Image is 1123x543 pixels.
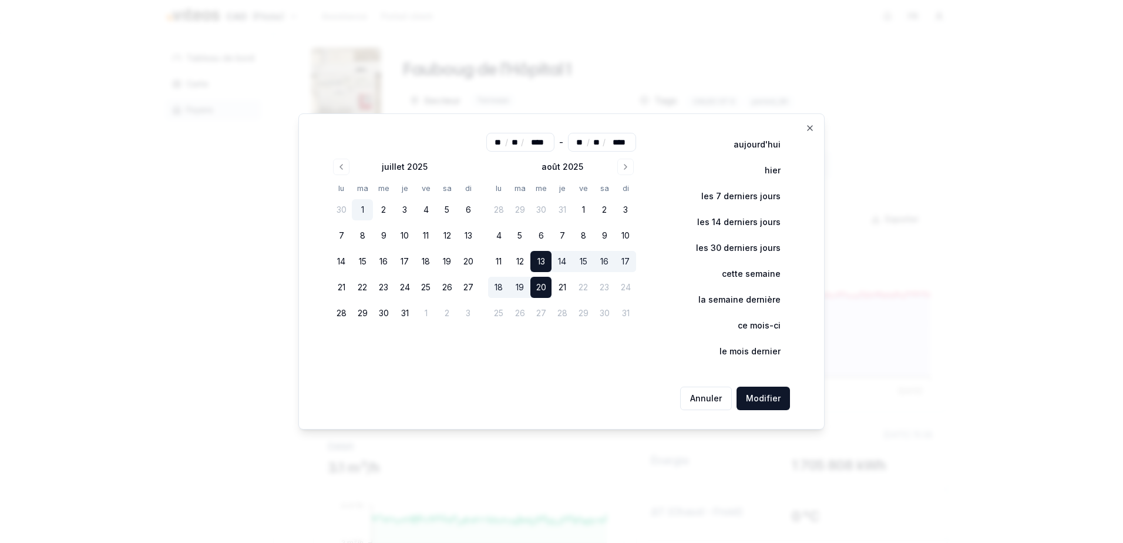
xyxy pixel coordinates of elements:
button: 6 [530,225,552,246]
button: 28 [488,199,509,220]
span: / [505,136,508,148]
button: 29 [352,303,373,324]
button: 26 [436,277,458,298]
button: 8 [352,225,373,246]
button: 9 [373,225,394,246]
button: 19 [509,277,530,298]
button: 9 [594,225,615,246]
button: 25 [415,277,436,298]
div: août 2025 [542,161,583,173]
button: 20 [458,251,479,272]
button: 24 [394,277,415,298]
button: 23 [373,277,394,298]
th: mercredi [373,182,394,195]
button: 11 [488,251,509,272]
button: 30 [373,303,394,324]
th: vendredi [415,182,436,195]
button: 29 [509,199,530,220]
button: 21 [552,277,573,298]
button: 2 [373,199,394,220]
th: samedi [594,182,615,195]
button: 7 [331,225,352,246]
button: 12 [509,251,530,272]
button: le mois dernier [695,340,790,363]
button: 11 [415,225,436,246]
button: 31 [552,199,573,220]
span: / [521,136,524,148]
th: dimanche [615,182,636,195]
th: mardi [509,182,530,195]
button: 1 [352,199,373,220]
button: 19 [436,251,458,272]
button: 17 [615,251,636,272]
button: 3 [615,199,636,220]
span: / [603,136,606,148]
button: 14 [331,251,352,272]
button: hier [740,159,790,182]
button: 12 [436,225,458,246]
button: 1 [573,199,594,220]
button: 30 [530,199,552,220]
button: les 14 derniers jours [673,210,790,234]
button: 27 [458,277,479,298]
button: 2 [436,303,458,324]
button: 28 [331,303,352,324]
button: aujourd'hui [709,133,790,156]
button: 4 [415,199,436,220]
span: / [587,136,590,148]
th: mercredi [530,182,552,195]
button: 21 [331,277,352,298]
button: 16 [373,251,394,272]
th: samedi [436,182,458,195]
button: 1 [415,303,436,324]
button: 7 [552,225,573,246]
button: Go to previous month [333,159,349,175]
button: 6 [458,199,479,220]
button: 18 [415,251,436,272]
button: cette semaine [697,262,790,286]
button: 4 [488,225,509,246]
button: 30 [331,199,352,220]
button: 22 [352,277,373,298]
th: jeudi [552,182,573,195]
button: 16 [594,251,615,272]
button: 10 [394,225,415,246]
button: 13 [530,251,552,272]
button: 10 [615,225,636,246]
button: Modifier [737,387,790,410]
button: 15 [573,251,594,272]
button: 13 [458,225,479,246]
button: 20 [530,277,552,298]
button: 3 [394,199,415,220]
button: 17 [394,251,415,272]
button: ce mois-ci [713,314,790,337]
th: dimanche [458,182,479,195]
th: mardi [352,182,373,195]
button: 8 [573,225,594,246]
button: les 7 derniers jours [677,185,790,208]
button: la semaine dernière [674,288,790,311]
button: les 30 derniers jours [671,236,790,260]
button: 3 [458,303,479,324]
button: 5 [509,225,530,246]
button: 31 [394,303,415,324]
div: juillet 2025 [382,161,428,173]
div: - [559,133,563,152]
button: 2 [594,199,615,220]
button: Go to next month [617,159,634,175]
button: 18 [488,277,509,298]
button: 5 [436,199,458,220]
button: 15 [352,251,373,272]
button: Annuler [680,387,732,410]
th: lundi [331,182,352,195]
th: lundi [488,182,509,195]
button: 14 [552,251,573,272]
th: jeudi [394,182,415,195]
th: vendredi [573,182,594,195]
